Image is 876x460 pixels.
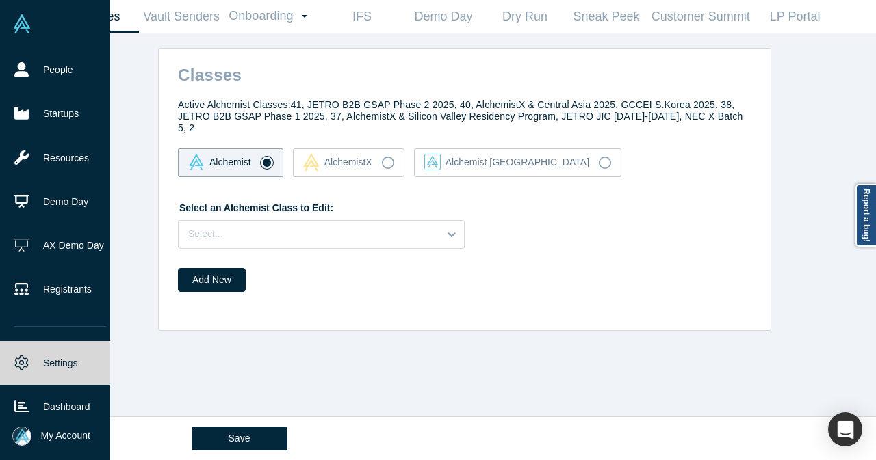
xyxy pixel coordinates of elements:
[188,154,205,170] img: alchemist Vault Logo
[12,427,31,446] img: Mia Scott's Account
[12,14,31,33] img: Alchemist Vault Logo
[192,427,287,450] button: Save
[424,154,589,170] div: Alchemist [GEOGRAPHIC_DATA]
[188,154,251,170] div: Alchemist
[424,154,441,170] img: alchemist_aj Vault Logo
[321,1,402,33] a: IFS
[139,1,224,33] a: Vault Senders
[178,99,751,133] h4: Active Alchemist Classes: 41, JETRO B2B GSAP Phase 2 2025, 40, AlchemistX & Central Asia 2025, GC...
[41,429,90,443] span: My Account
[12,427,90,446] button: My Account
[178,268,246,292] button: Add New
[565,1,647,33] a: Sneak Peek
[303,153,320,172] img: alchemistx Vault Logo
[402,1,484,33] a: Demo Day
[178,196,333,215] label: Select an Alchemist Class to Edit:
[164,58,771,85] h2: Classes
[224,1,321,32] a: Onboarding
[855,184,876,247] a: Report a bug!
[754,1,836,33] a: LP Portal
[484,1,565,33] a: Dry Run
[647,1,754,33] a: Customer Summit
[303,153,372,172] div: AlchemistX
